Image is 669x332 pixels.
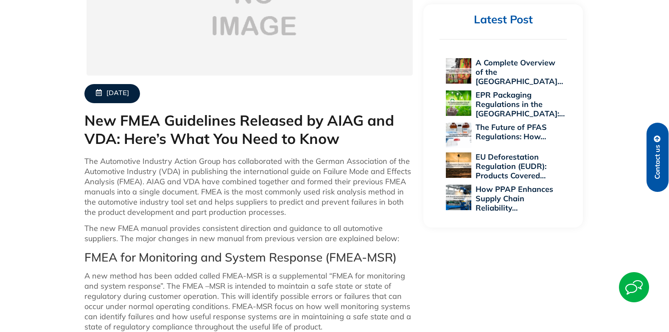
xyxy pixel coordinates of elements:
[106,89,129,98] span: [DATE]
[476,184,553,213] a: How PPAP Enhances Supply Chain Reliability…
[476,152,546,180] a: EU Deforestation Regulation (EUDR): Products Covered…
[84,271,415,332] p: A new method has been added called FMEA-MSR is a supplemental “FMEA for monitoring and system res...
[84,156,415,217] p: The Automotive Industry Action Group has collaborated with the German Association of the Automoti...
[476,58,563,86] a: A Complete Overview of the [GEOGRAPHIC_DATA]…
[446,152,471,178] img: EU Deforestation Regulation (EUDR): Products Covered and Compliance Essentials
[476,90,565,118] a: EPR Packaging Regulations in the [GEOGRAPHIC_DATA]:…
[476,122,547,141] a: The Future of PFAS Regulations: How…
[654,145,661,179] span: Contact us
[619,272,649,302] img: Start Chat
[84,223,415,244] p: The new FMEA manual provides consistent direction and guidance to all automotive suppliers. The m...
[84,84,140,103] a: [DATE]
[84,112,415,148] h1: New FMEA Guidelines Released by AIAG and VDA: Here’s What You Need to Know
[647,123,669,192] a: Contact us
[446,90,471,116] img: EPR Packaging Regulations in the US: A 2025 Compliance Perspective
[446,58,471,84] img: A Complete Overview of the EU Personal Protective Equipment Regulation 2016/425
[446,123,471,148] img: The Future of PFAS Regulations: How 2025 Will Reshape Global Supply Chains
[439,13,567,27] h2: Latest Post
[84,250,415,264] h3: FMEA for Monitoring and System Response (FMEA-MSR)
[446,185,471,210] img: How PPAP Enhances Supply Chain Reliability Across Global Industries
